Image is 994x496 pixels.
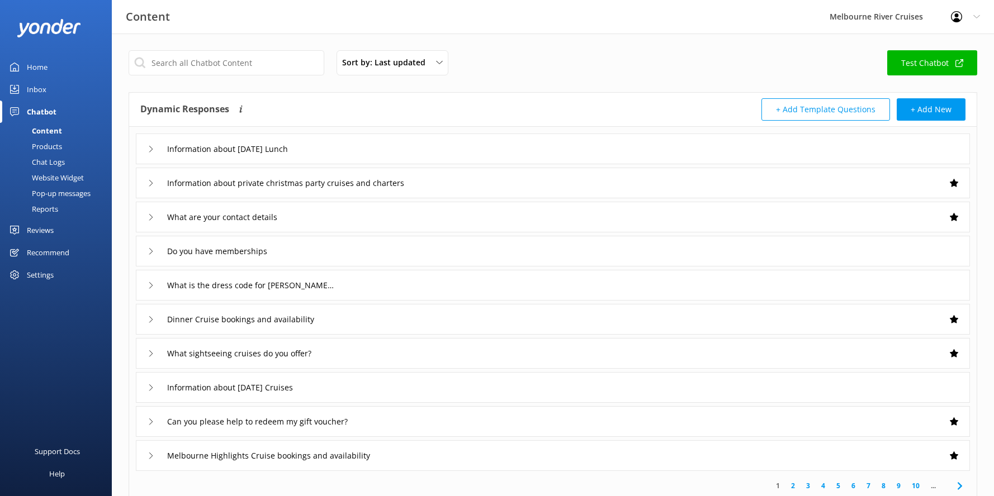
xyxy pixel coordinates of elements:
[17,19,81,37] img: yonder-white-logo.png
[831,480,846,491] a: 5
[770,480,785,491] a: 1
[876,480,891,491] a: 8
[7,123,62,139] div: Content
[27,219,54,241] div: Reviews
[49,462,65,485] div: Help
[7,139,62,154] div: Products
[7,201,58,217] div: Reports
[140,98,229,121] h4: Dynamic Responses
[801,480,816,491] a: 3
[846,480,861,491] a: 6
[887,50,977,75] a: Test Chatbot
[342,56,432,69] span: Sort by: Last updated
[7,154,112,170] a: Chat Logs
[129,50,324,75] input: Search all Chatbot Content
[785,480,801,491] a: 2
[925,480,941,491] span: ...
[816,480,831,491] a: 4
[7,139,112,154] a: Products
[7,123,112,139] a: Content
[7,170,84,185] div: Website Widget
[27,101,56,123] div: Chatbot
[7,185,112,201] a: Pop-up messages
[891,480,906,491] a: 9
[7,170,112,185] a: Website Widget
[35,440,80,462] div: Support Docs
[7,201,112,217] a: Reports
[7,154,65,170] div: Chat Logs
[861,480,876,491] a: 7
[761,98,890,121] button: + Add Template Questions
[27,241,69,264] div: Recommend
[7,185,91,201] div: Pop-up messages
[27,264,54,286] div: Settings
[27,56,48,78] div: Home
[126,8,170,26] h3: Content
[897,98,965,121] button: + Add New
[27,78,46,101] div: Inbox
[906,480,925,491] a: 10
